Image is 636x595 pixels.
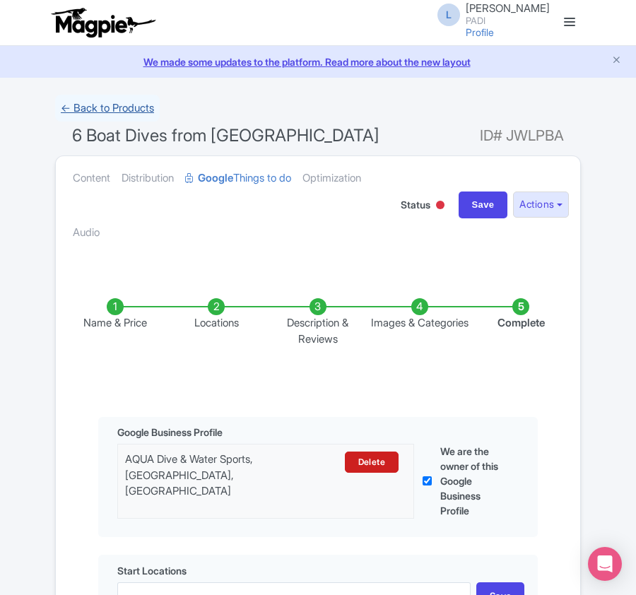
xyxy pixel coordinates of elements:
li: Name & Price [64,298,166,347]
div: AQUA Dive & Water Sports, [GEOGRAPHIC_DATA], [GEOGRAPHIC_DATA] [125,452,336,500]
a: We made some updates to the platform. Read more about the new layout [8,54,628,69]
input: Save [459,192,508,218]
button: Close announcement [611,53,622,69]
span: Google Business Profile [117,425,223,440]
div: Inactive [433,195,447,217]
button: Actions [513,192,569,218]
li: Images & Categories [369,298,471,347]
img: logo-ab69f6fb50320c5b225c76a69d11143b.png [48,7,158,38]
a: Content [73,156,110,201]
li: Locations [166,298,268,347]
span: Status [401,197,430,212]
span: [PERSON_NAME] [466,1,550,15]
span: 6 Boat Dives from [GEOGRAPHIC_DATA] [72,125,379,146]
span: ID# JWLPBA [480,122,564,150]
a: Optimization [302,156,361,201]
span: Start Locations [117,563,187,578]
li: Complete [470,298,572,347]
span: L [437,4,460,26]
a: L [PERSON_NAME] PADI [429,3,550,25]
strong: Google [198,170,233,187]
label: We are the owner of this Google Business Profile [440,444,506,518]
a: Delete [345,452,399,473]
a: Distribution [122,156,174,201]
a: ← Back to Products [55,95,160,122]
div: Open Intercom Messenger [588,547,622,581]
a: Profile [466,26,494,38]
li: Description & Reviews [267,298,369,347]
a: GoogleThings to do [185,156,291,201]
a: Audio [73,211,100,255]
small: PADI [466,16,550,25]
